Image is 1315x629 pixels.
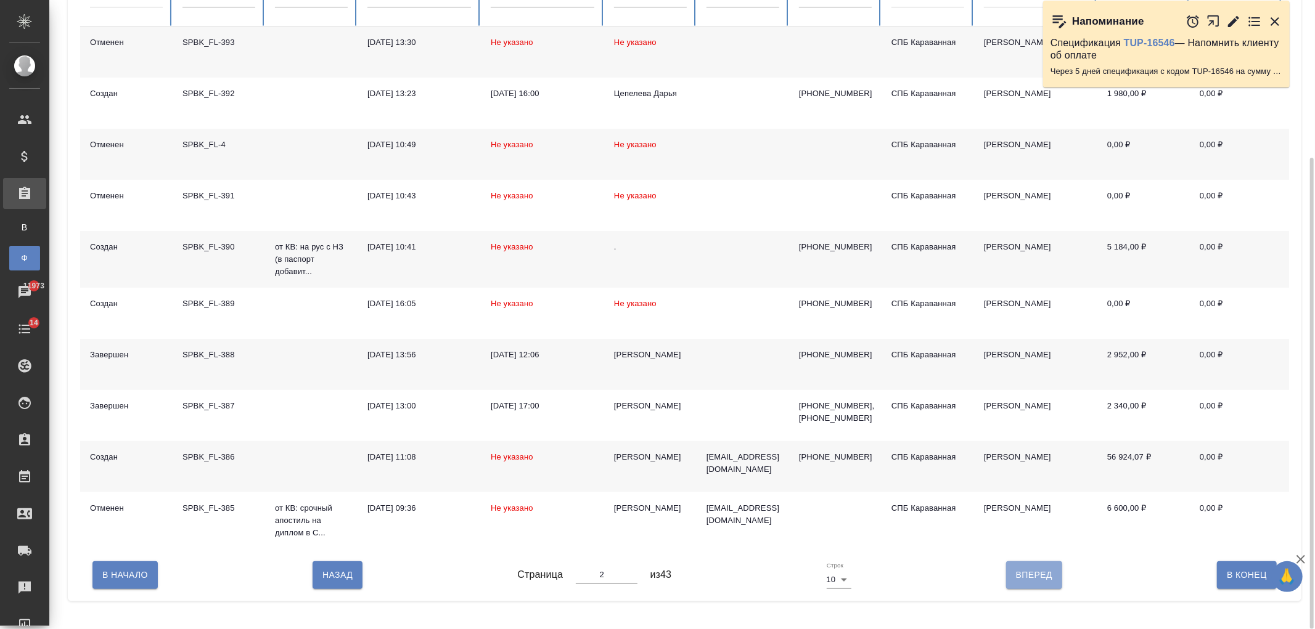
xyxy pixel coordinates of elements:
td: [PERSON_NAME] [974,26,1097,78]
span: 11973 [16,280,52,292]
td: 0,00 ₽ [1190,441,1282,492]
td: 5 184,00 ₽ [1097,231,1190,288]
td: [PERSON_NAME] [974,129,1097,180]
div: СПБ Караванная [891,139,964,151]
button: Вперед [1006,561,1062,588]
button: Открыть в новой вкладке [1206,8,1221,34]
span: Не указано [614,38,657,47]
div: СПБ Караванная [891,451,964,463]
div: [DATE] 13:56 [367,349,471,361]
button: Назад [313,561,363,588]
span: В Конец [1227,567,1267,583]
td: 0,00 ₽ [1190,288,1282,339]
td: 56 924,07 ₽ [1097,441,1190,492]
div: Создан [90,241,163,253]
p: Спецификация — Напомнить клиенту об оплате [1051,37,1282,62]
span: 🙏 [1277,564,1298,590]
span: Страница [517,567,563,582]
span: Не указано [491,38,533,47]
div: СПБ Караванная [891,349,964,361]
div: Отменен [90,36,163,49]
div: SPBK_FL-385 [182,502,255,514]
div: [DATE] 17:00 [491,400,594,412]
span: В Начало [102,567,148,583]
div: СПБ Караванная [891,502,964,514]
td: 0,00 ₽ [1097,288,1190,339]
button: В Конец [1217,561,1277,588]
span: Ф [15,252,34,264]
div: . [614,241,687,253]
p: [PHONE_NUMBER] [799,241,872,253]
td: [PERSON_NAME] [974,78,1097,129]
div: Завершен [90,400,163,412]
td: 0,00 ₽ [1190,180,1282,231]
div: Отменен [90,190,163,202]
div: Цепелева Дарья [614,87,687,100]
div: [DATE] 16:00 [491,87,594,100]
td: [PERSON_NAME] [974,288,1097,339]
td: 0,00 ₽ [1190,129,1282,180]
div: [DATE] 13:30 [367,36,471,49]
span: Не указано [491,140,533,149]
button: Редактировать [1226,14,1241,29]
td: 0,00 ₽ [1190,492,1282,549]
div: [DATE] 09:36 [367,502,471,514]
a: В [9,215,40,240]
span: Не указано [614,140,657,149]
td: [PERSON_NAME] [974,231,1097,288]
div: [PERSON_NAME] [614,400,687,412]
p: [PHONE_NUMBER], [PHONE_NUMBER] [799,400,872,424]
div: SPBK_FL-390 [182,241,255,253]
div: 10 [827,571,851,588]
div: [PERSON_NAME] [614,502,687,514]
div: СПБ Караванная [891,400,964,412]
div: СПБ Караванная [891,87,964,100]
span: Не указано [491,299,533,308]
div: SPBK_FL-4 [182,139,255,151]
span: Не указано [491,452,533,461]
button: В Начало [92,561,158,588]
div: [DATE] 13:23 [367,87,471,100]
td: 6 600,00 ₽ [1097,492,1190,549]
div: [DATE] 11:08 [367,451,471,463]
div: Отменен [90,502,163,514]
td: 2 952,00 ₽ [1097,339,1190,390]
span: В [15,221,34,233]
td: 0,00 ₽ [1097,129,1190,180]
span: Не указано [491,503,533,513]
td: [PERSON_NAME] [974,441,1097,492]
td: [PERSON_NAME] [974,492,1097,549]
a: 11973 [3,277,46,307]
div: SPBK_FL-393 [182,36,255,49]
span: 14 [22,317,46,329]
div: СПБ Караванная [891,241,964,253]
p: от КВ: на рус с НЗ (в паспорт добавит... [275,241,348,278]
td: [PERSON_NAME] [974,390,1097,441]
span: Не указано [491,242,533,251]
div: SPBK_FL-388 [182,349,255,361]
label: Строк [827,562,843,569]
div: Создан [90,87,163,100]
p: [PHONE_NUMBER] [799,349,872,361]
td: 2 340,00 ₽ [1097,390,1190,441]
td: 0,00 ₽ [1190,231,1282,288]
p: [EMAIL_ADDRESS][DOMAIN_NAME] [707,502,779,527]
td: 0,00 ₽ [1190,339,1282,390]
div: [DATE] 13:00 [367,400,471,412]
div: Отменен [90,139,163,151]
p: [PHONE_NUMBER] [799,87,872,100]
span: Не указано [614,299,657,308]
button: Перейти в todo [1247,14,1262,29]
p: [EMAIL_ADDRESS][DOMAIN_NAME] [707,451,779,476]
div: Создан [90,451,163,463]
span: Вперед [1016,567,1052,583]
div: СПБ Караванная [891,36,964,49]
p: Через 5 дней спецификация с кодом TUP-16546 на сумму 100926.66 RUB будет просрочена [1051,65,1282,78]
span: из 43 [650,567,672,582]
div: [PERSON_NAME] [614,451,687,463]
button: Отложить [1186,14,1200,29]
div: SPBK_FL-386 [182,451,255,463]
p: [PHONE_NUMBER] [799,451,872,463]
p: [PHONE_NUMBER] [799,298,872,310]
button: 🙏 [1272,561,1303,592]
